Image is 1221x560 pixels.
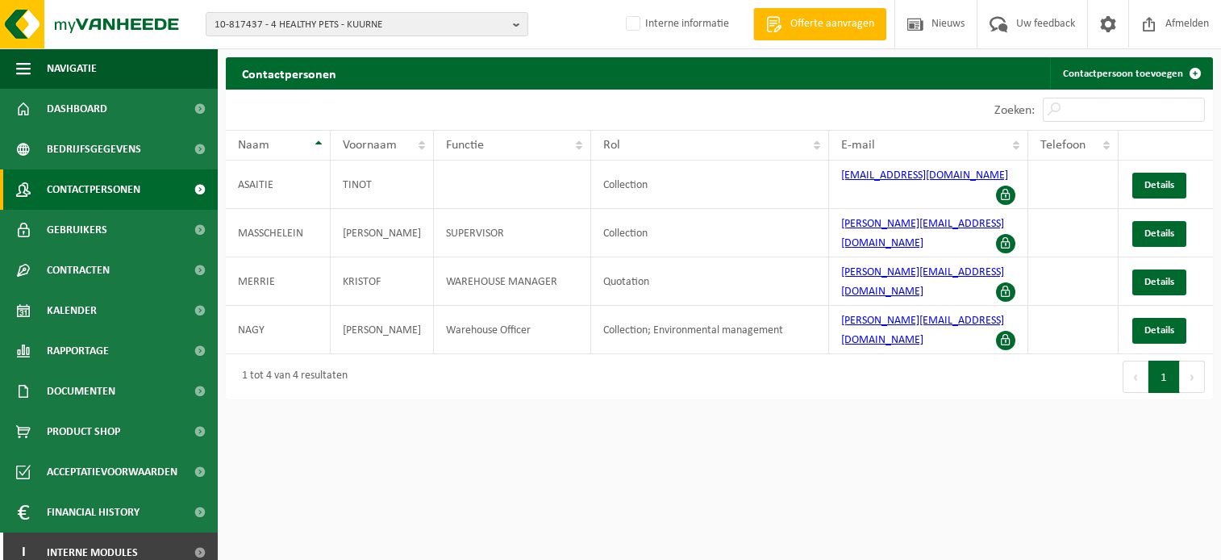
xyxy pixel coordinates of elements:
td: Collection [591,161,829,209]
span: Bedrijfsgegevens [47,129,141,169]
span: Naam [238,139,269,152]
td: WAREHOUSE MANAGER [434,257,591,306]
a: [PERSON_NAME][EMAIL_ADDRESS][DOMAIN_NAME] [841,266,1004,298]
span: Documenten [47,371,115,412]
td: SUPERVISOR [434,209,591,257]
h2: Contactpersonen [226,57,352,89]
span: Dashboard [47,89,107,129]
td: Warehouse Officer [434,306,591,354]
button: Previous [1123,361,1148,393]
span: Telefoon [1040,139,1086,152]
span: Gebruikers [47,210,107,250]
td: Collection; Environmental management [591,306,829,354]
span: Rapportage [47,331,109,371]
td: [PERSON_NAME] [331,209,434,257]
td: Quotation [591,257,829,306]
button: 1 [1148,361,1180,393]
span: E-mail [841,139,875,152]
span: Details [1144,228,1174,239]
button: 10-817437 - 4 HEALTHY PETS - KUURNE [206,12,528,36]
a: Contactpersoon toevoegen [1050,57,1211,90]
span: Details [1144,180,1174,190]
span: Functie [446,139,484,152]
td: MASSCHELEIN [226,209,331,257]
span: Financial History [47,492,140,533]
a: Offerte aanvragen [753,8,886,40]
a: Details [1132,270,1186,295]
td: [PERSON_NAME] [331,306,434,354]
span: 10-817437 - 4 HEALTHY PETS - KUURNE [215,13,506,37]
span: Voornaam [343,139,397,152]
td: NAGY [226,306,331,354]
td: Collection [591,209,829,257]
a: Details [1132,318,1186,344]
a: Details [1132,173,1186,199]
label: Interne informatie [623,12,729,36]
span: Product Shop [47,412,120,452]
button: Next [1180,361,1205,393]
a: Details [1132,221,1186,247]
span: Kalender [47,290,97,331]
div: 1 tot 4 van 4 resultaten [234,362,348,391]
span: Navigatie [47,48,97,89]
span: Contactpersonen [47,169,140,210]
a: [PERSON_NAME][EMAIL_ADDRESS][DOMAIN_NAME] [841,218,1004,249]
td: KRISTOF [331,257,434,306]
label: Zoeken: [994,104,1035,117]
td: MERRIE [226,257,331,306]
span: Details [1144,277,1174,287]
span: Contracten [47,250,110,290]
a: [PERSON_NAME][EMAIL_ADDRESS][DOMAIN_NAME] [841,315,1004,346]
a: [EMAIL_ADDRESS][DOMAIN_NAME] [841,169,1008,182]
td: TINOT [331,161,434,209]
td: ASAITIE [226,161,331,209]
span: Rol [603,139,620,152]
span: Acceptatievoorwaarden [47,452,177,492]
span: Offerte aanvragen [786,16,878,32]
span: Details [1144,325,1174,336]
